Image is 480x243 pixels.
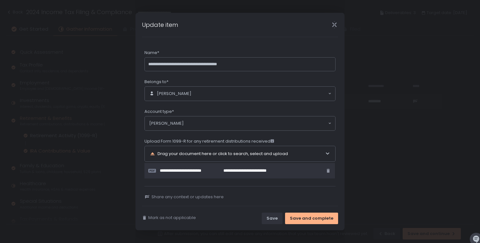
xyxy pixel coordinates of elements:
[285,213,338,224] button: Save and complete
[324,21,345,28] div: Close
[290,216,333,221] div: Save and complete
[144,138,274,144] span: Upload Form 1099-R for any retirement distributions received
[148,215,196,221] span: Mark as not applicable
[144,109,174,114] span: Account type*
[191,90,328,97] input: Search for option
[184,120,328,127] input: Search for option
[142,215,196,221] button: Mark as not applicable
[144,79,168,85] span: Belongs to*
[145,116,335,130] div: Search for option
[149,120,184,127] span: [PERSON_NAME]
[142,20,178,29] h1: Update item
[145,87,335,101] div: Search for option
[144,50,159,56] span: Name*
[262,213,283,224] button: Save
[267,216,278,221] div: Save
[151,194,224,200] span: Share any context or updates here
[157,91,191,97] span: [PERSON_NAME]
